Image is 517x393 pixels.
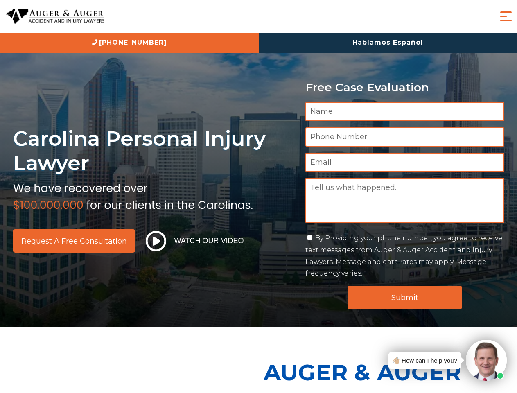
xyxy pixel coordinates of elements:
[305,102,504,121] input: Name
[143,230,246,252] button: Watch Our Video
[305,234,502,277] label: By Providing your phone number, you agree to receive text messages from Auger & Auger Accident an...
[305,81,504,94] p: Free Case Evaluation
[264,352,512,393] p: Auger & Auger
[13,126,296,176] h1: Carolina Personal Injury Lawyer
[498,8,514,25] button: Menu
[305,127,504,147] input: Phone Number
[348,286,462,309] input: Submit
[305,153,504,172] input: Email
[13,229,135,253] a: Request a Free Consultation
[466,340,507,381] img: Intaker widget Avatar
[21,237,127,245] span: Request a Free Consultation
[6,9,104,24] img: Auger & Auger Accident and Injury Lawyers Logo
[392,355,457,366] div: 👋🏼 How can I help you?
[13,180,253,211] img: sub text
